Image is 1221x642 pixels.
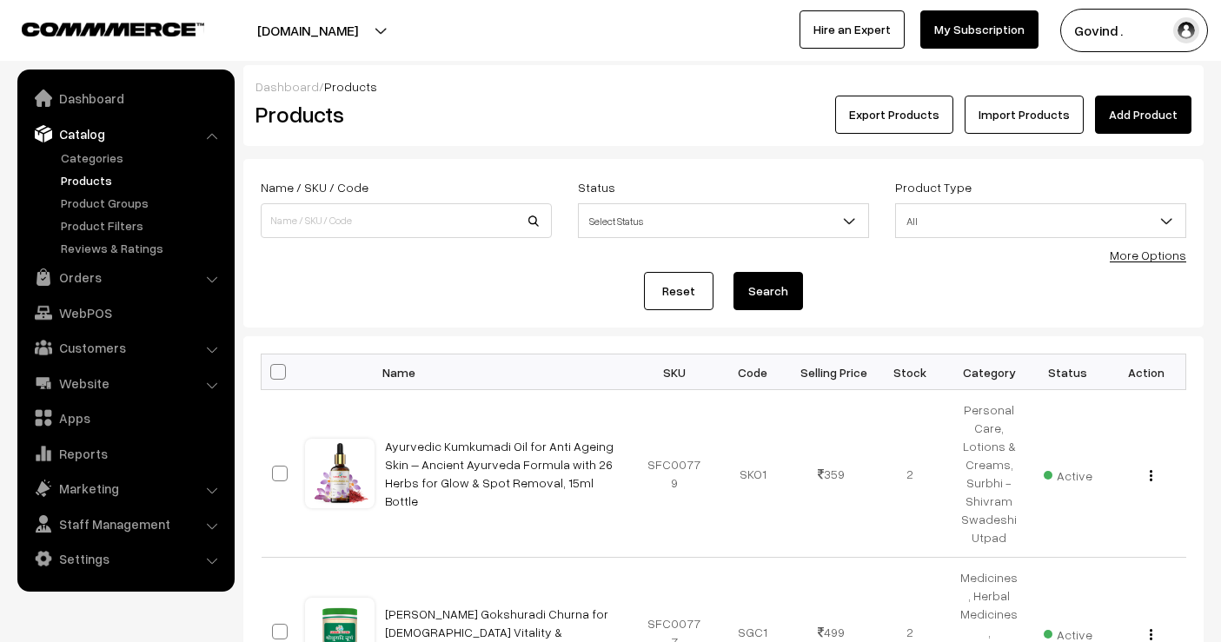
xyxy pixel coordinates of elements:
[22,473,229,504] a: Marketing
[22,367,229,399] a: Website
[22,17,174,38] a: COMMMERCE
[896,206,1185,236] span: All
[22,543,229,574] a: Settings
[644,272,713,310] a: Reset
[713,354,793,390] th: Code
[385,439,614,508] a: Ayurvedic Kumkumadi Oil for Anti Ageing Skin – Ancient Ayurveda Formula with 26 Herbs for Glow & ...
[871,390,950,558] td: 2
[950,390,1029,558] td: Personal Care, Lotions & Creams, Surbhi - Shivram Swadeshi Utpad
[1028,354,1107,390] th: Status
[793,354,872,390] th: Selling Price
[1044,462,1092,485] span: Active
[1110,248,1186,262] a: More Options
[713,390,793,558] td: SKO1
[1060,9,1208,52] button: Govind .
[22,402,229,434] a: Apps
[261,203,552,238] input: Name / SKU / Code
[375,354,635,390] th: Name
[255,101,550,128] h2: Products
[56,149,229,167] a: Categories
[22,261,229,293] a: Orders
[793,390,872,558] td: 359
[22,332,229,363] a: Customers
[1150,629,1152,640] img: Menu
[22,23,204,36] img: COMMMERCE
[871,354,950,390] th: Stock
[261,178,368,196] label: Name / SKU / Code
[920,10,1039,49] a: My Subscription
[255,77,1191,96] div: /
[950,354,1029,390] th: Category
[56,239,229,257] a: Reviews & Ratings
[578,178,615,196] label: Status
[800,10,905,49] a: Hire an Expert
[22,297,229,328] a: WebPOS
[255,79,319,94] a: Dashboard
[733,272,803,310] button: Search
[1095,96,1191,134] a: Add Product
[835,96,953,134] button: Export Products
[324,79,377,94] span: Products
[56,216,229,235] a: Product Filters
[895,178,972,196] label: Product Type
[22,438,229,469] a: Reports
[635,354,714,390] th: SKU
[895,203,1186,238] span: All
[1150,470,1152,481] img: Menu
[22,118,229,149] a: Catalog
[1107,354,1186,390] th: Action
[56,194,229,212] a: Product Groups
[578,203,869,238] span: Select Status
[22,83,229,114] a: Dashboard
[579,206,868,236] span: Select Status
[22,508,229,539] a: Staff Management
[965,96,1084,134] a: Import Products
[1173,17,1199,43] img: user
[56,171,229,189] a: Products
[635,390,714,558] td: SFC00779
[196,9,419,52] button: [DOMAIN_NAME]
